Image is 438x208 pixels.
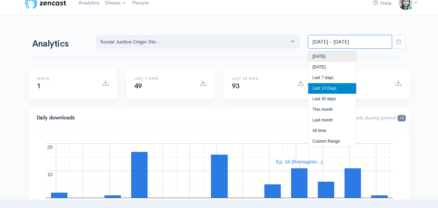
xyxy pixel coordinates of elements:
[308,136,356,147] li: Custom Range
[308,83,356,94] li: Last 14 Days
[134,82,142,90] span: 49
[308,126,356,136] li: All time
[155,199,170,204] text: [DATE]
[208,199,223,204] text: [DATE]
[37,77,94,80] h6: [DATE]
[308,51,356,62] li: [DATE]
[102,199,117,204] text: [DATE]
[308,62,356,73] li: [DATE]
[37,115,329,121] h4: Daily downloads
[337,114,405,121] span: Downloads during period:
[100,38,289,46] div: Social Justice Origin Sto...
[134,77,191,80] h6: Last 7 days
[308,35,392,49] input: analytics date range selector
[37,136,402,205] svg: A chart.
[368,199,384,204] text: [DATE]
[96,35,300,49] button: Social Justice Origin Sto...
[47,144,53,150] text: 20
[262,199,277,204] text: [DATE]
[232,77,289,80] h6: Last 30 days
[329,77,387,80] h6: All time
[232,82,240,90] span: 93
[308,73,356,83] li: Last 7 days
[308,115,356,126] li: Last month
[47,172,53,177] text: 10
[308,104,356,115] li: This month
[315,199,330,204] text: [DATE]
[308,94,356,104] li: Last 30 days
[37,82,41,90] span: 1
[32,39,88,49] h1: Analytics
[276,159,322,165] text: Ep. 34 (Reimaginin...)
[48,199,63,204] text: [DATE]
[398,115,405,121] span: 70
